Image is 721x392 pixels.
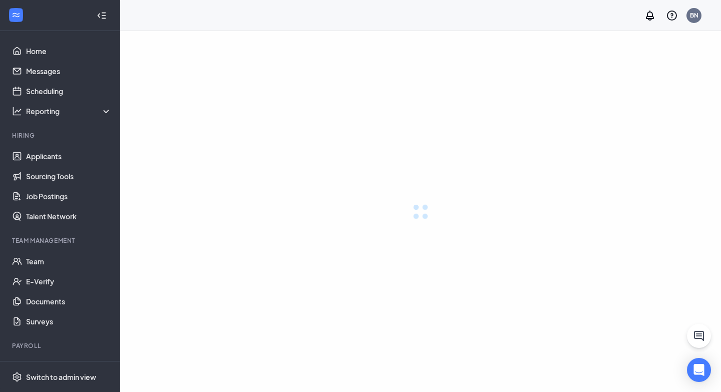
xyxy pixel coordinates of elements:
a: Sourcing Tools [26,166,112,186]
a: Talent Network [26,206,112,226]
div: Team Management [12,236,110,245]
div: Open Intercom Messenger [687,358,711,382]
svg: QuestionInfo [666,10,678,22]
a: Payroll [26,356,112,376]
a: E-Verify [26,271,112,291]
a: Surveys [26,311,112,331]
a: Home [26,41,112,61]
svg: WorkstreamLogo [11,10,21,20]
div: BN [690,11,698,20]
svg: Notifications [644,10,656,22]
a: Documents [26,291,112,311]
button: ChatActive [687,324,711,348]
svg: ChatActive [693,330,705,342]
a: Scheduling [26,81,112,101]
svg: Collapse [97,11,107,21]
a: Job Postings [26,186,112,206]
div: Hiring [12,131,110,140]
svg: Settings [12,372,22,382]
svg: Analysis [12,106,22,116]
div: Switch to admin view [26,372,96,382]
div: Reporting [26,106,112,116]
a: Team [26,251,112,271]
a: Applicants [26,146,112,166]
a: Messages [26,61,112,81]
div: Payroll [12,341,110,350]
